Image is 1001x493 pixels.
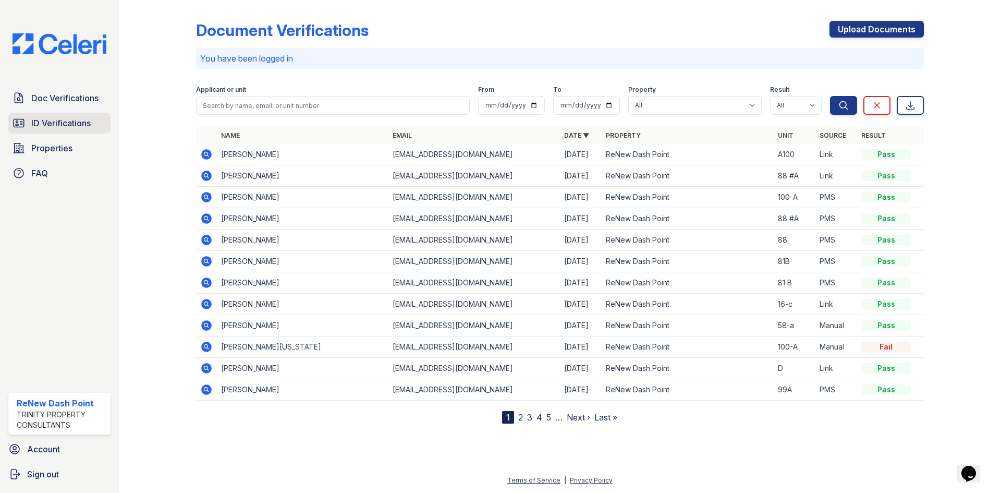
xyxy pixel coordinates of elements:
[815,272,857,294] td: PMS
[8,163,111,184] a: FAQ
[4,464,115,485] button: Sign out
[560,294,602,315] td: [DATE]
[602,208,773,230] td: ReNew Dash Point
[815,315,857,336] td: Manual
[546,412,551,423] a: 5
[393,131,412,139] a: Email
[536,412,542,423] a: 4
[217,358,388,379] td: [PERSON_NAME]
[388,379,560,401] td: [EMAIL_ADDRESS][DOMAIN_NAME]
[602,251,773,272] td: ReNew Dash Point
[560,272,602,294] td: [DATE]
[815,294,857,315] td: Link
[507,476,560,484] a: Terms of Service
[217,230,388,251] td: [PERSON_NAME]
[560,358,602,379] td: [DATE]
[560,230,602,251] td: [DATE]
[861,171,911,181] div: Pass
[196,21,369,40] div: Document Verifications
[774,165,815,187] td: 88 #A
[388,187,560,208] td: [EMAIL_ADDRESS][DOMAIN_NAME]
[4,33,115,54] img: CE_Logo_Blue-a8612792a0a2168367f1c8372b55b34899dd931a85d93a1a3d3e32e68fde9ad4.png
[815,187,857,208] td: PMS
[567,412,590,423] a: Next ›
[861,131,886,139] a: Result
[217,379,388,401] td: [PERSON_NAME]
[774,272,815,294] td: 81 B
[196,86,246,94] label: Applicant or unit
[27,468,59,480] span: Sign out
[564,476,566,484] div: |
[217,294,388,315] td: [PERSON_NAME]
[602,315,773,336] td: ReNew Dash Point
[17,397,106,410] div: ReNew Dash Point
[570,476,613,484] a: Privacy Policy
[829,21,924,38] a: Upload Documents
[815,358,857,379] td: Link
[774,208,815,230] td: 88 #A
[31,167,48,179] span: FAQ
[388,294,560,315] td: [EMAIL_ADDRESS][DOMAIN_NAME]
[774,294,815,315] td: 16-c
[27,443,60,455] span: Account
[774,251,815,272] td: 81B
[594,412,617,423] a: Last »
[518,412,523,423] a: 2
[217,187,388,208] td: [PERSON_NAME]
[815,165,857,187] td: Link
[217,144,388,165] td: [PERSON_NAME]
[560,187,602,208] td: [DATE]
[388,144,560,165] td: [EMAIL_ADDRESS][DOMAIN_NAME]
[200,52,920,65] p: You have been logged in
[861,149,911,160] div: Pass
[778,131,794,139] a: Unit
[861,278,911,288] div: Pass
[217,208,388,230] td: [PERSON_NAME]
[815,230,857,251] td: PMS
[17,410,106,430] div: Trinity Property Consultants
[388,358,560,379] td: [EMAIL_ADDRESS][DOMAIN_NAME]
[560,144,602,165] td: [DATE]
[31,142,72,154] span: Properties
[861,256,911,267] div: Pass
[815,336,857,358] td: Manual
[861,320,911,331] div: Pass
[553,86,561,94] label: To
[602,336,773,358] td: ReNew Dash Point
[217,336,388,358] td: [PERSON_NAME][US_STATE]
[774,315,815,336] td: 58-a
[861,299,911,309] div: Pass
[602,187,773,208] td: ReNew Dash Point
[774,187,815,208] td: 100-A
[388,315,560,336] td: [EMAIL_ADDRESS][DOMAIN_NAME]
[196,96,470,115] input: Search by name, email, or unit number
[602,272,773,294] td: ReNew Dash Point
[560,251,602,272] td: [DATE]
[602,358,773,379] td: ReNew Dash Point
[602,379,773,401] td: ReNew Dash Point
[31,117,91,129] span: ID Verifications
[861,213,911,224] div: Pass
[774,379,815,401] td: 99A
[388,272,560,294] td: [EMAIL_ADDRESS][DOMAIN_NAME]
[602,294,773,315] td: ReNew Dash Point
[560,379,602,401] td: [DATE]
[774,144,815,165] td: A100
[8,88,111,109] a: Doc Verifications
[774,230,815,251] td: 88
[388,208,560,230] td: [EMAIL_ADDRESS][DOMAIN_NAME]
[815,144,857,165] td: Link
[560,315,602,336] td: [DATE]
[861,384,911,395] div: Pass
[8,138,111,159] a: Properties
[564,131,589,139] a: Date ▼
[815,379,857,401] td: PMS
[861,342,911,352] div: Fail
[31,92,99,104] span: Doc Verifications
[478,86,494,94] label: From
[602,144,773,165] td: ReNew Dash Point
[861,192,911,202] div: Pass
[560,336,602,358] td: [DATE]
[502,411,514,424] div: 1
[815,208,857,230] td: PMS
